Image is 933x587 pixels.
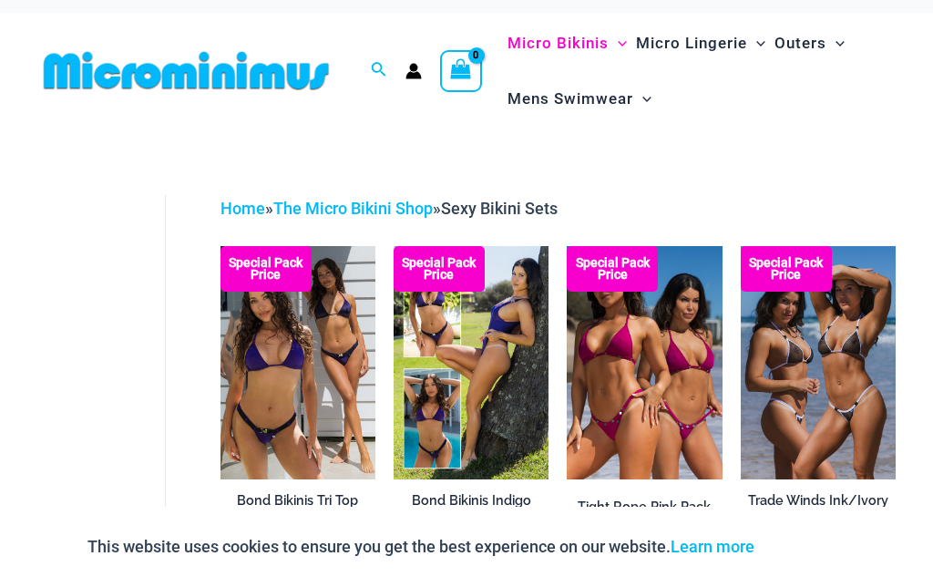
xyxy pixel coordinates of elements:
[567,246,722,479] a: Collection Pack F Collection Pack B (3)Collection Pack B (3)
[220,257,312,281] b: Special Pack Price
[609,20,627,67] span: Menu Toggle
[36,50,336,91] img: MM SHOP LOGO FLAT
[220,492,375,526] h2: Bond Bikinis Tri Top Indigo Pack
[220,199,558,218] span: » »
[220,492,375,533] a: Bond Bikinis Tri Top Indigo Pack
[741,492,896,526] h2: Trade Winds Ink/Ivory Tri Top Pack
[440,50,482,92] a: View Shopping Cart, empty
[567,499,722,522] a: Tight Rope Pink Pack
[741,257,832,281] b: Special Pack Price
[394,492,549,526] h2: Bond Bikinis Indigo Collection Pack
[503,15,631,71] a: Micro BikinisMenu ToggleMenu Toggle
[394,257,485,281] b: Special Pack Price
[671,537,754,556] a: Learn more
[768,525,846,569] button: Accept
[631,15,770,71] a: Micro LingerieMenu ToggleMenu Toggle
[741,492,896,533] a: Trade Winds Ink/Ivory Tri Top Pack
[770,15,849,71] a: OutersMenu ToggleMenu Toggle
[633,76,651,122] span: Menu Toggle
[774,20,826,67] span: Outers
[508,76,633,122] span: Mens Swimwear
[441,199,558,218] span: Sexy Bikini Sets
[567,499,722,516] h2: Tight Rope Pink Pack
[636,20,747,67] span: Micro Lingerie
[503,71,656,127] a: Mens SwimwearMenu ToggleMenu Toggle
[826,20,845,67] span: Menu Toggle
[394,246,549,479] img: Bond Inidgo Collection Pack (10)
[405,63,422,79] a: Account icon link
[220,246,375,479] a: Bond Indigo Tri Top Pack (1) Bond Indigo Tri Top Pack Back (1)Bond Indigo Tri Top Pack Back (1)
[273,199,433,218] a: The Micro Bikini Shop
[87,533,754,561] p: This website uses cookies to ensure you get the best experience on our website.
[394,246,549,479] a: Bond Inidgo Collection Pack (10) Bond Indigo Bikini Collection Pack Back (6)Bond Indigo Bikini Co...
[500,13,897,129] nav: Site Navigation
[567,257,658,281] b: Special Pack Price
[741,246,896,479] a: Top Bum Pack Top Bum Pack bTop Bum Pack b
[394,492,549,533] a: Bond Bikinis Indigo Collection Pack
[46,180,210,545] iframe: TrustedSite Certified
[747,20,765,67] span: Menu Toggle
[220,246,375,479] img: Bond Indigo Tri Top Pack (1)
[371,59,387,82] a: Search icon link
[741,246,896,479] img: Top Bum Pack
[508,20,609,67] span: Micro Bikinis
[567,246,722,479] img: Collection Pack F
[220,199,265,218] a: Home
